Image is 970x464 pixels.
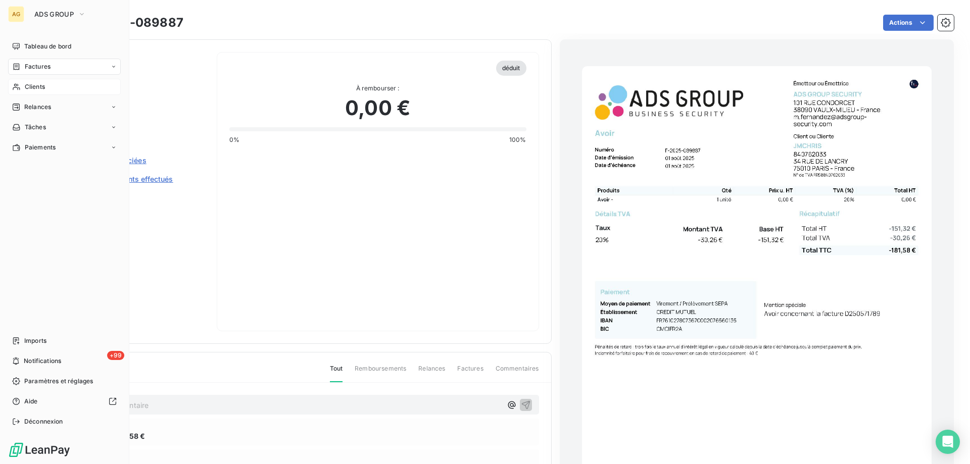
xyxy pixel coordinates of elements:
[496,364,539,381] span: Commentaires
[936,430,960,454] div: Open Intercom Messenger
[116,431,145,441] span: 181,58 €
[24,377,93,386] span: Paramètres et réglages
[25,143,56,152] span: Paiements
[509,135,526,144] span: 100%
[86,14,183,32] h3: F-2025-089887
[457,364,483,381] span: Factures
[418,364,445,381] span: Relances
[25,82,45,91] span: Clients
[34,10,74,18] span: ADS GROUP
[883,15,934,31] button: Actions
[107,351,124,360] span: +99
[229,135,239,144] span: 0%
[8,442,71,458] img: Logo LeanPay
[24,356,61,366] span: Notifications
[24,336,46,345] span: Imports
[25,123,46,132] span: Tâches
[496,61,526,76] span: déduit
[24,42,71,51] span: Tableau de bord
[330,364,343,382] span: Tout
[25,62,51,71] span: Factures
[355,364,406,381] span: Remboursements
[8,393,121,409] a: Aide
[24,102,51,112] span: Relances
[24,397,38,406] span: Aide
[8,6,24,22] div: AG
[229,84,526,93] span: À rembourser :
[345,93,410,123] span: 0,00 €
[24,417,63,426] span: Déconnexion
